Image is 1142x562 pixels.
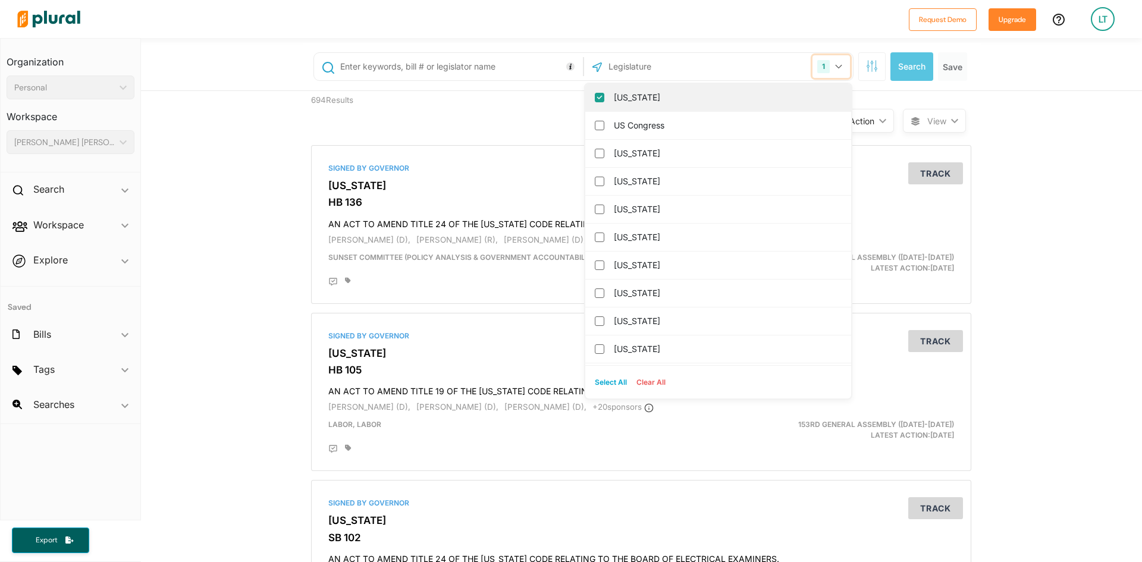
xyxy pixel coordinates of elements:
span: 153rd General Assembly ([DATE]-[DATE]) [798,253,954,262]
label: [US_STATE] [614,340,839,358]
a: Request Demo [909,13,977,26]
div: Latest Action: [DATE] [749,419,964,441]
h3: Workspace [7,99,134,125]
div: Latest Action: [DATE] [749,252,964,274]
h4: Saved [1,287,140,316]
span: Search Filters [866,60,878,70]
button: Save [938,52,967,81]
span: [PERSON_NAME] (R), [416,235,498,244]
span: [PERSON_NAME] (D), [416,402,498,412]
label: [US_STATE] [614,256,839,274]
h3: [US_STATE] [328,180,954,191]
h3: HB 136 [328,196,954,208]
label: US Congress [614,117,839,134]
label: [US_STATE] [614,89,839,106]
input: Enter keywords, bill # or legislator name [339,55,580,78]
div: Signed by Governor [328,163,954,174]
div: [PERSON_NAME] [PERSON_NAME] [14,136,115,149]
label: [US_STATE] [614,172,839,190]
h3: HB 105 [328,364,954,376]
h3: Organization [7,45,134,71]
span: [PERSON_NAME] (D), [328,402,410,412]
h2: Bills [33,328,51,341]
span: [PERSON_NAME] (D), [328,235,410,244]
button: Track [908,330,963,352]
label: [US_STATE] [614,312,839,330]
a: LT [1081,2,1124,36]
span: 153rd General Assembly ([DATE]-[DATE]) [798,420,954,429]
button: Track [908,162,963,184]
h3: [US_STATE] [328,347,954,359]
button: Select All [590,373,632,391]
h2: Workspace [33,218,84,231]
h3: SB 102 [328,532,954,544]
button: Upgrade [989,8,1036,31]
div: Personal [14,81,115,94]
h2: Search [33,183,64,196]
span: [PERSON_NAME] (D), [504,402,586,412]
h3: [US_STATE] [328,514,954,526]
div: 1 [817,60,830,73]
span: Labor, Labor [328,420,381,429]
button: Track [908,497,963,519]
button: Export [12,528,89,553]
span: Sunset Committee (Policy Analysis & Government Accountability), Legislative Oversight & Sunset [328,253,730,262]
label: [US_STATE] [614,145,839,162]
label: [US_STATE] [614,200,839,218]
span: View [927,115,946,127]
div: Signed by Governor [328,498,954,508]
span: [PERSON_NAME] (D), [504,235,586,244]
button: Request Demo [909,8,977,31]
button: Search [890,52,933,81]
div: Add Position Statement [328,444,338,454]
div: Add tags [345,277,351,284]
a: Upgrade [989,13,1036,26]
div: Signed by Governor [328,331,954,341]
button: Clear All [632,373,670,391]
div: Add tags [345,444,351,451]
button: 1 [812,55,850,78]
label: [US_STATE] [614,284,839,302]
div: Add Position Statement [328,277,338,287]
h4: AN ACT TO AMEND TITLE 24 OF THE [US_STATE] CODE RELATING TO MASSAGE AND BODYWORK. [328,214,954,230]
span: Export [27,535,65,545]
h4: AN ACT TO AMEND TITLE 19 OF THE [US_STATE] CODE RELATING TO EMPLOYMENT PRACTICES. [328,381,954,397]
label: [US_STATE] [614,228,839,246]
span: + 20 sponsor s [592,402,654,412]
input: Legislature [607,55,735,78]
div: LT [1091,7,1115,31]
div: Tooltip anchor [565,61,576,72]
div: 694 Results [302,91,472,136]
